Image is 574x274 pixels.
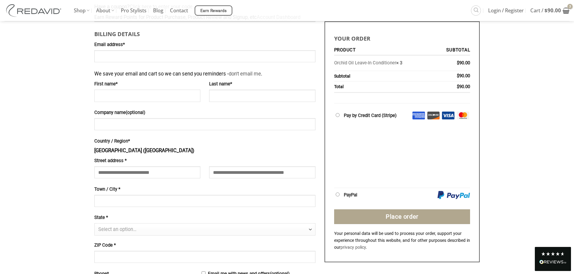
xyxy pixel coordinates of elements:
strong: × 3 [396,60,402,66]
img: Mastercard [456,112,469,119]
span: Select an option… [98,226,136,232]
img: REVIEWS.io [539,260,566,264]
th: Total [334,82,434,93]
img: PayPal [438,191,470,200]
bdi: 90.00 [457,60,470,66]
th: Product [334,46,434,56]
label: Pay by Credit Card (Stripe) [344,113,397,118]
label: Company name [94,109,315,116]
label: Country / Region [94,138,315,145]
label: Last name [209,81,315,88]
span: Cart / [530,3,561,18]
span: State [94,223,315,235]
a: privacy policy [340,245,366,250]
p: Your personal data will be used to process your order, support your experience throughout this we... [334,230,470,251]
img: Discover [427,112,440,119]
th: Subtotal [334,71,434,82]
span: $ [457,84,459,89]
a: Search [471,5,481,15]
h3: Billing details [94,26,315,38]
td: Orchid Oil Leave-In Conditioner [334,56,434,71]
span: $ [457,60,459,66]
label: Street address [94,157,200,165]
bdi: 90.00 [457,84,470,89]
span: (optional) [126,110,145,115]
span: Earn Rewards [200,8,227,14]
iframe: Secure payment input frame [333,119,469,181]
span: We save your email and cart so we can send you reminders - . [94,67,262,78]
img: REDAVID Salon Products | United States [5,4,65,17]
div: Read All Reviews [535,247,571,271]
button: Place order [334,209,470,224]
a: Earn Rewards [195,5,232,16]
th: Subtotal [433,46,470,56]
span: $ [544,7,547,14]
h3: Your order [334,31,470,43]
span: $ [457,73,459,79]
label: Email address [94,41,315,48]
label: First name [94,81,200,88]
bdi: 90.00 [457,73,470,79]
div: Read All Reviews [539,259,566,266]
img: Visa [442,112,455,119]
bdi: 90.00 [544,7,561,14]
label: ZIP Code [94,242,315,249]
img: Amex [412,112,425,119]
span: Login / Register [488,3,524,18]
a: don't email me [229,71,261,77]
label: State [94,214,315,221]
div: 4.8 Stars [541,251,565,256]
strong: [GEOGRAPHIC_DATA] ([GEOGRAPHIC_DATA]) [94,148,194,153]
label: Town / City [94,186,315,193]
